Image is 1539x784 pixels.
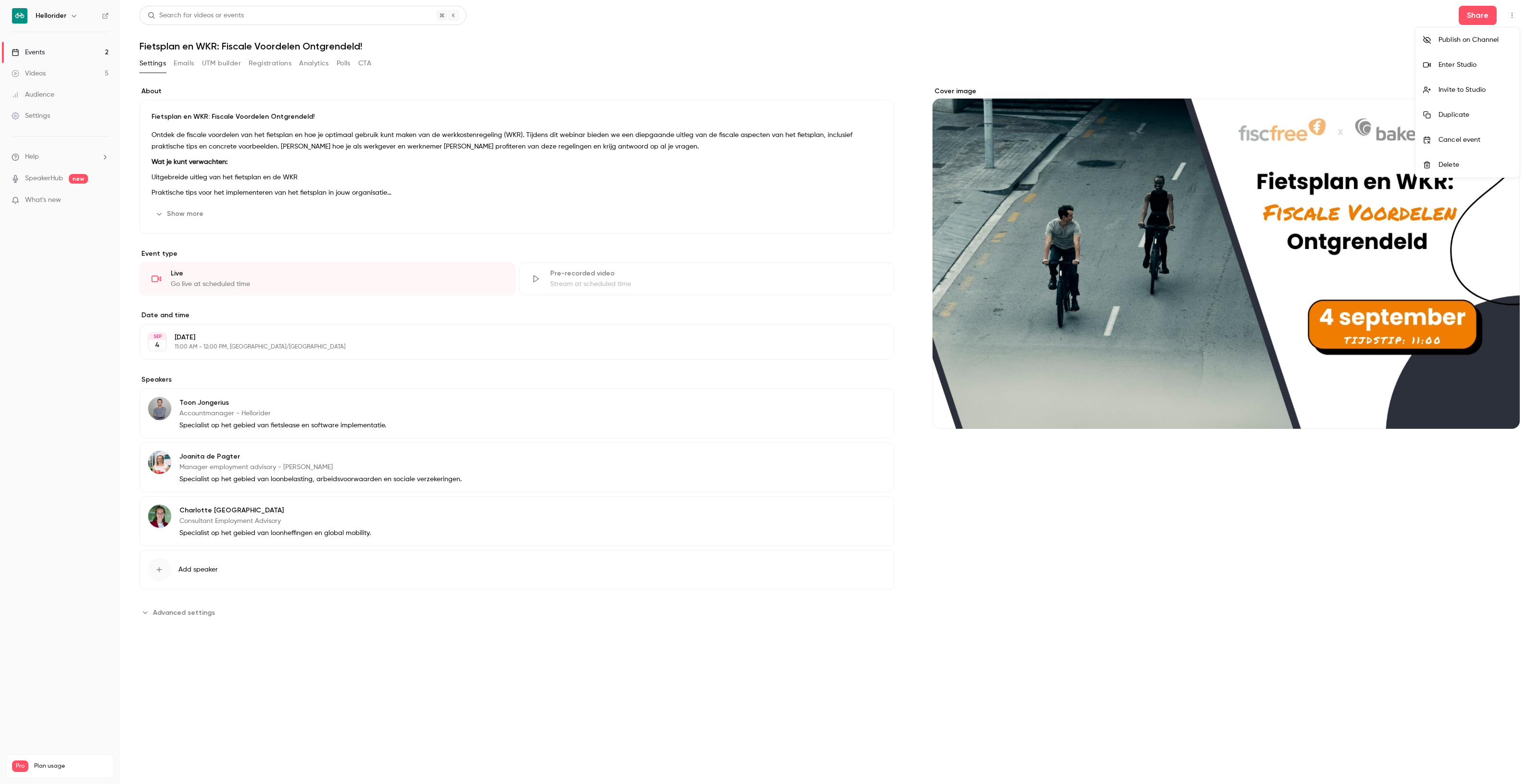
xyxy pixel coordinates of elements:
div: Enter Studio [1438,60,1512,70]
div: Cancel event [1438,135,1512,145]
div: Publish on Channel [1438,35,1512,45]
div: Invite to Studio [1438,85,1512,95]
div: Duplicate [1438,110,1512,120]
div: Delete [1438,160,1512,170]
